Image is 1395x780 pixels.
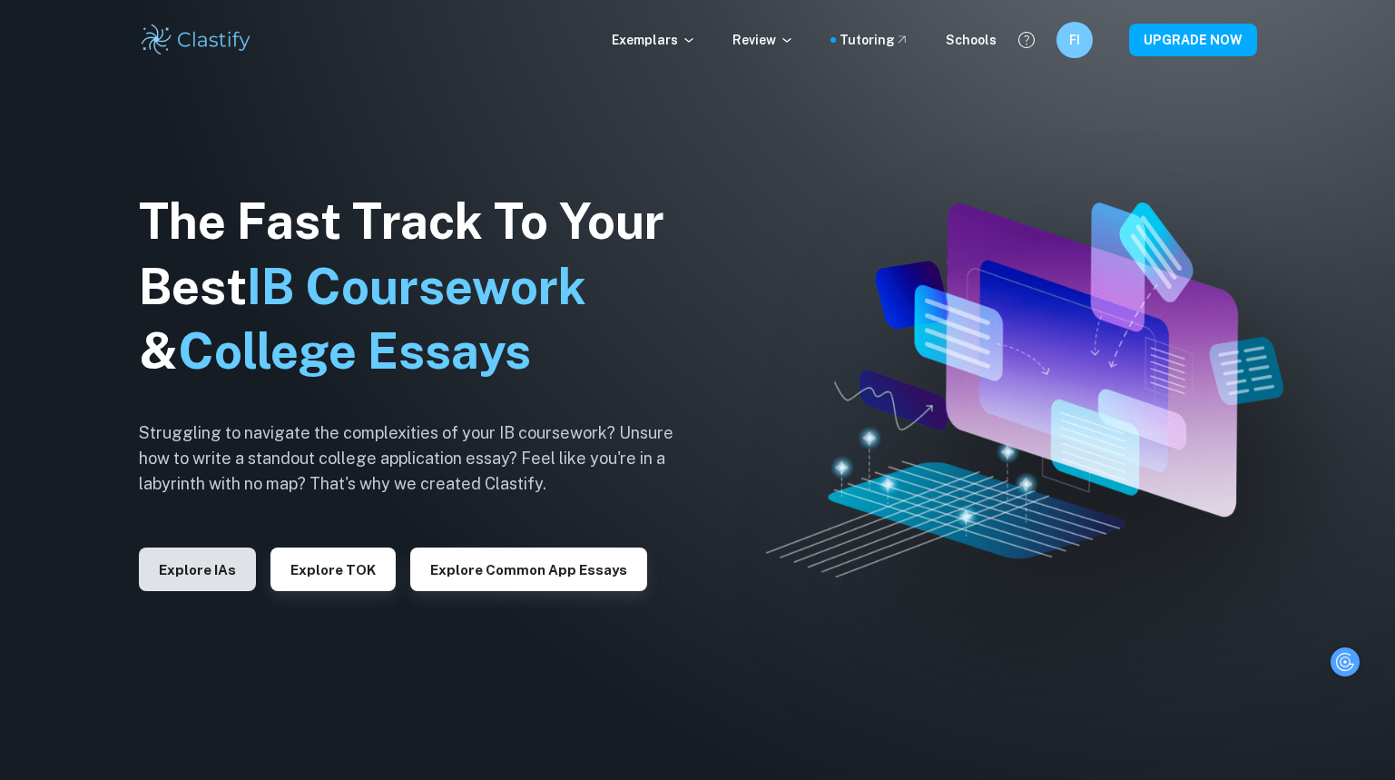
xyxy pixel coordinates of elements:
[1056,22,1093,58] button: FI
[946,30,997,50] a: Schools
[139,548,256,591] button: Explore IAs
[139,22,254,58] img: Clastify logo
[270,560,396,578] a: Explore TOK
[1064,30,1085,50] h6: FI
[178,322,531,380] span: College Essays
[139,560,256,578] a: Explore IAs
[1011,25,1042,55] button: Help and Feedback
[732,30,794,50] p: Review
[840,30,909,50] a: Tutoring
[410,560,647,578] a: Explore Common App essays
[139,189,702,385] h1: The Fast Track To Your Best &
[612,30,696,50] p: Exemplars
[247,258,586,315] span: IB Coursework
[270,548,396,591] button: Explore TOK
[1129,24,1257,56] button: UPGRADE NOW
[766,202,1283,577] img: Clastify hero
[139,420,702,497] h6: Struggling to navigate the complexities of your IB coursework? Unsure how to write a standout col...
[410,548,647,591] button: Explore Common App essays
